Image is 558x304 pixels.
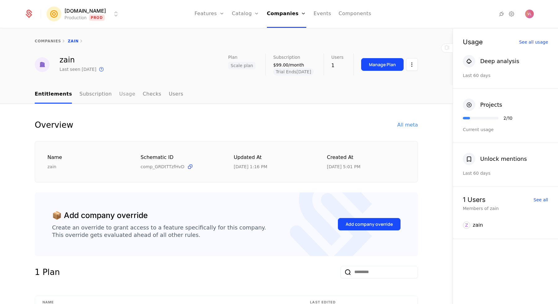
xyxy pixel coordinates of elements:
[498,10,505,18] a: Integrations
[273,62,313,68] div: $99.00/month
[525,10,534,18] img: Vlad Len
[35,85,183,104] ul: Choose Sub Page
[119,85,135,104] a: Usage
[327,154,405,161] div: Created at
[35,39,61,43] a: companies
[463,196,485,203] div: 1 Users
[52,210,148,221] div: 📦 Add company override
[89,15,105,21] span: Prod
[338,218,401,230] button: Add company override
[463,72,548,79] div: Last 60 days
[47,154,126,161] div: Name
[234,164,267,170] div: 8/17/25, 1:16 PM
[35,85,418,104] nav: Main
[60,66,96,72] div: Last seen [DATE]
[64,15,86,21] div: Production
[463,39,483,45] div: Usage
[35,119,73,131] div: Overview
[47,164,126,170] div: zain
[234,154,312,161] div: Updated at
[228,62,255,69] span: Scale plan
[52,224,266,239] div: Create an override to grant access to a feature specifically for this company. This override gets...
[463,99,502,111] button: Projects
[327,164,361,170] div: 8/12/25, 5:01 PM
[480,155,527,163] div: Unlock mentions
[534,198,548,202] div: See all
[397,121,418,129] div: All meta
[463,170,548,176] div: Last 60 days
[143,85,161,104] a: Checks
[331,62,343,69] div: 1
[508,10,515,18] a: Settings
[406,58,418,71] button: Select action
[35,266,60,278] div: 1 Plan
[463,153,527,165] button: Unlock mentions
[463,126,548,133] div: Current usage
[463,55,519,67] button: Deep analysis
[525,10,534,18] button: Open user button
[141,164,184,170] span: comp_GRDtTTzfHvD
[141,154,219,161] div: Schematic ID
[46,6,61,21] img: Mention.click
[273,68,313,75] span: Trial Ends [DATE]
[480,57,519,66] div: Deep analysis
[503,116,512,120] div: 2 / 10
[519,40,548,44] div: See all usage
[369,62,396,68] div: Manage Plan
[228,55,237,59] span: Plan
[463,221,470,229] div: Z
[35,57,50,72] img: zain
[60,56,105,64] div: zain
[473,221,483,229] div: zain
[169,85,183,104] a: Users
[48,7,120,21] button: Select environment
[64,7,106,15] span: [DOMAIN_NAME]
[273,55,300,59] span: Subscription
[35,85,72,104] a: Entitlements
[346,221,393,227] div: Add company override
[361,58,404,71] button: Manage Plan
[480,101,502,109] div: Projects
[463,205,548,212] div: Members of zain
[79,85,112,104] a: Subscription
[331,55,343,59] span: Users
